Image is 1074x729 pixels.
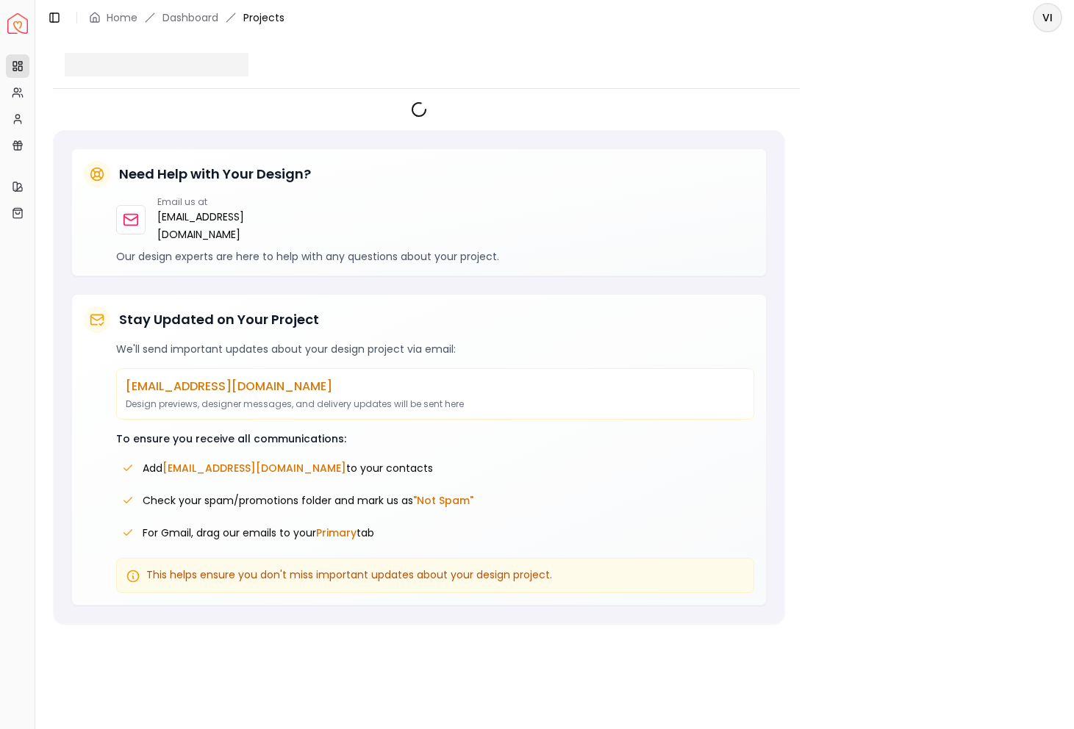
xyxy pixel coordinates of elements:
p: Email us at [157,196,258,208]
a: [EMAIL_ADDRESS][DOMAIN_NAME] [157,208,258,243]
h5: Need Help with Your Design? [119,164,311,184]
h5: Stay Updated on Your Project [119,309,319,330]
a: Dashboard [162,10,218,25]
nav: breadcrumb [89,10,284,25]
span: Check your spam/promotions folder and mark us as [143,493,473,508]
img: Spacejoy Logo [7,13,28,34]
span: This helps ensure you don't miss important updates about your design project. [146,567,552,582]
p: [EMAIL_ADDRESS][DOMAIN_NAME] [126,378,745,395]
span: VI [1034,4,1061,31]
span: Add to your contacts [143,461,433,475]
p: Our design experts are here to help with any questions about your project. [116,249,754,264]
p: We'll send important updates about your design project via email: [116,342,754,356]
p: Design previews, designer messages, and delivery updates will be sent here [126,398,745,410]
span: [EMAIL_ADDRESS][DOMAIN_NAME] [162,461,346,475]
a: Spacejoy [7,13,28,34]
button: VI [1033,3,1062,32]
span: Primary [316,525,357,540]
a: Home [107,10,137,25]
span: For Gmail, drag our emails to your tab [143,525,374,540]
span: "Not Spam" [413,493,473,508]
p: To ensure you receive all communications: [116,431,754,446]
span: Projects [243,10,284,25]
